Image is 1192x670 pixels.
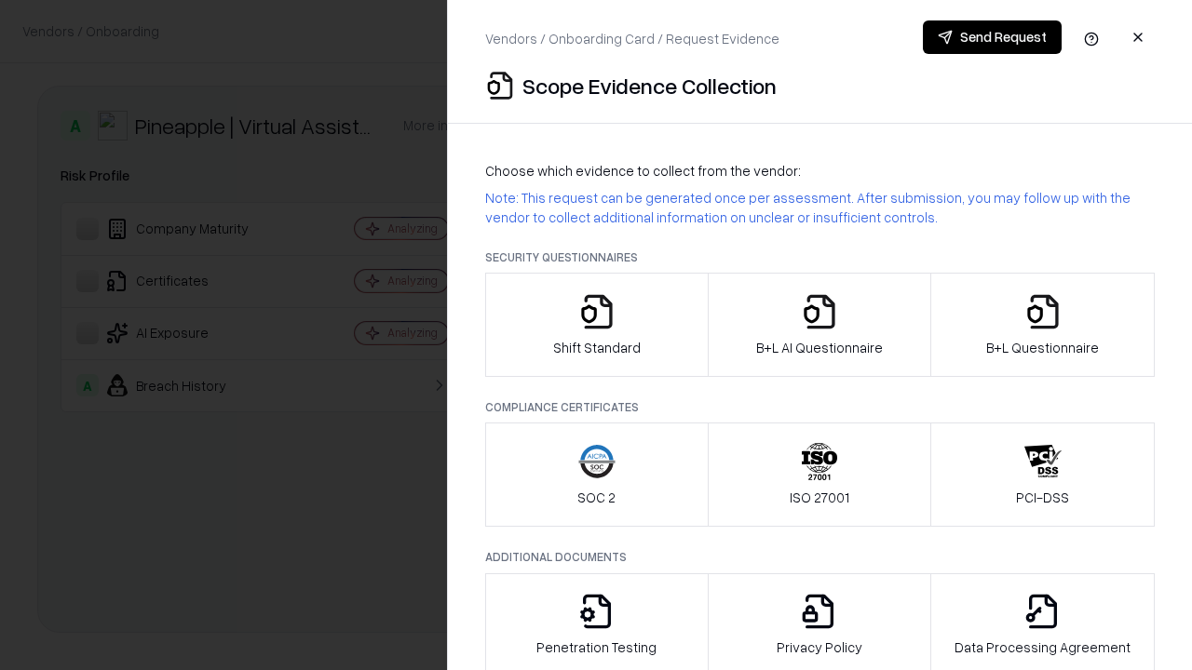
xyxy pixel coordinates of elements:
p: Note: This request can be generated once per assessment. After submission, you may follow up with... [485,188,1155,227]
p: Compliance Certificates [485,399,1155,415]
button: PCI-DSS [930,422,1155,527]
p: PCI-DSS [1016,488,1069,507]
p: B+L AI Questionnaire [756,338,883,357]
button: Send Request [923,20,1062,54]
button: ISO 27001 [708,422,932,527]
p: Privacy Policy [777,637,862,657]
button: SOC 2 [485,422,709,527]
p: SOC 2 [577,488,616,507]
p: Data Processing Agreement [955,637,1131,657]
p: Scope Evidence Collection [522,71,777,100]
p: Shift Standard [553,338,641,357]
p: Penetration Testing [536,637,657,657]
p: Security Questionnaires [485,249,1155,265]
p: Vendors / Onboarding Card / Request Evidence [485,29,779,48]
p: B+L Questionnaire [986,338,1099,357]
button: B+L AI Questionnaire [708,273,932,377]
p: Additional Documents [485,549,1155,565]
button: B+L Questionnaire [930,273,1155,377]
button: Shift Standard [485,273,709,377]
p: ISO 27001 [790,488,849,507]
p: Choose which evidence to collect from the vendor: [485,161,1155,181]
